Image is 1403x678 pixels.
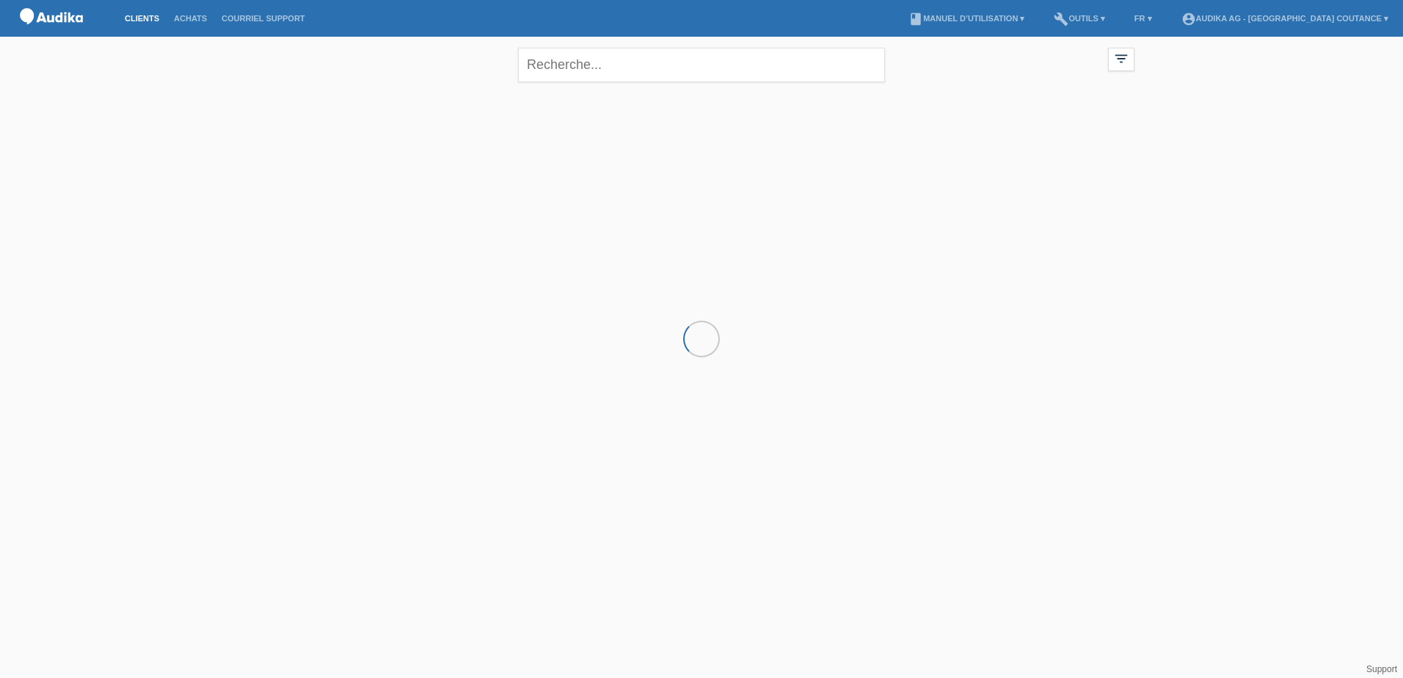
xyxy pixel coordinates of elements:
i: account_circle [1181,12,1196,26]
a: Support [1366,664,1397,674]
i: build [1054,12,1068,26]
input: Recherche... [518,48,885,82]
a: FR ▾ [1127,14,1159,23]
a: POS — MF Group [15,29,88,40]
a: buildOutils ▾ [1046,14,1112,23]
a: Courriel Support [214,14,312,23]
i: book [908,12,923,26]
a: account_circleAudika AG - [GEOGRAPHIC_DATA] Coutance ▾ [1174,14,1396,23]
i: filter_list [1113,51,1129,67]
a: Clients [117,14,167,23]
a: bookManuel d’utilisation ▾ [901,14,1032,23]
a: Achats [167,14,214,23]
